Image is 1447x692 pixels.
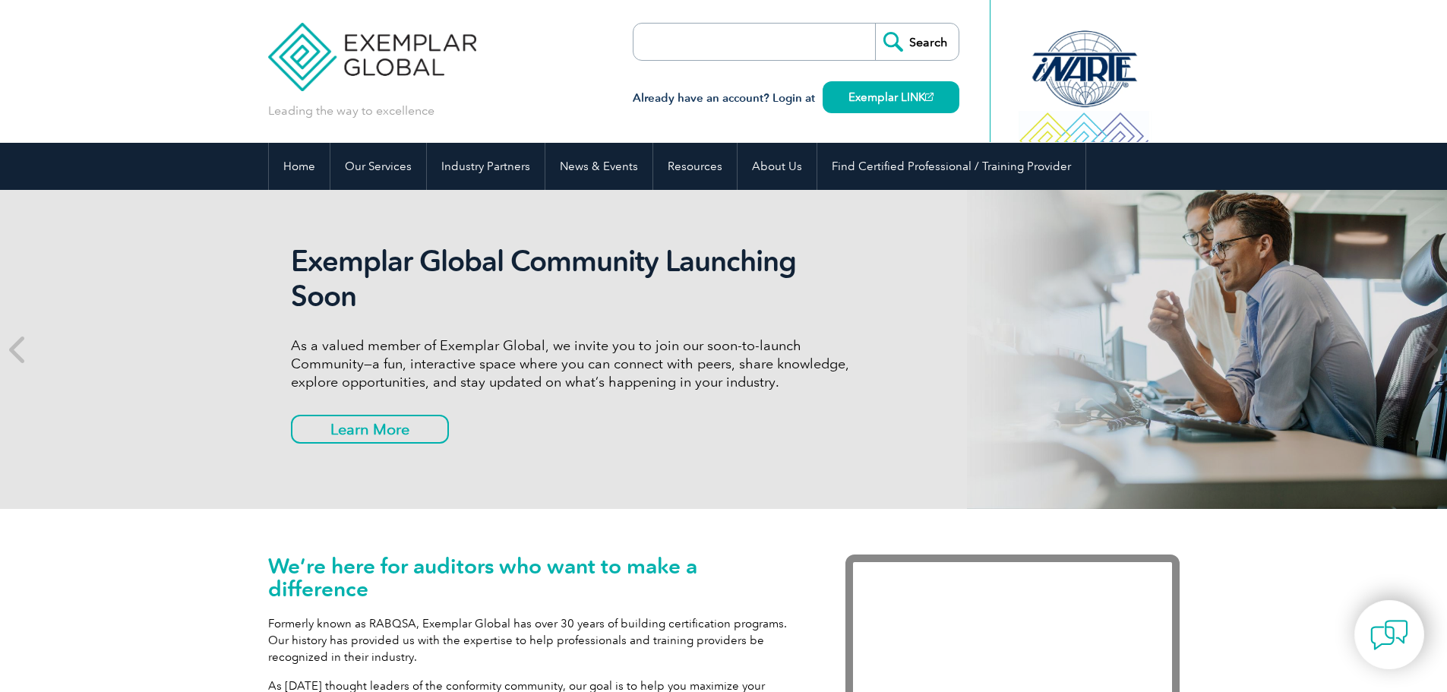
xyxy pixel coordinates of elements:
[268,555,800,600] h1: We’re here for auditors who want to make a difference
[823,81,959,113] a: Exemplar LINK
[875,24,959,60] input: Search
[291,244,861,314] h2: Exemplar Global Community Launching Soon
[269,143,330,190] a: Home
[268,103,434,119] p: Leading the way to excellence
[653,143,737,190] a: Resources
[545,143,652,190] a: News & Events
[738,143,817,190] a: About Us
[633,89,959,108] h3: Already have an account? Login at
[291,415,449,444] a: Learn More
[291,337,861,391] p: As a valued member of Exemplar Global, we invite you to join our soon-to-launch Community—a fun, ...
[1370,616,1408,654] img: contact-chat.png
[330,143,426,190] a: Our Services
[268,615,800,665] p: Formerly known as RABQSA, Exemplar Global has over 30 years of building certification programs. O...
[925,93,934,101] img: open_square.png
[817,143,1085,190] a: Find Certified Professional / Training Provider
[427,143,545,190] a: Industry Partners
